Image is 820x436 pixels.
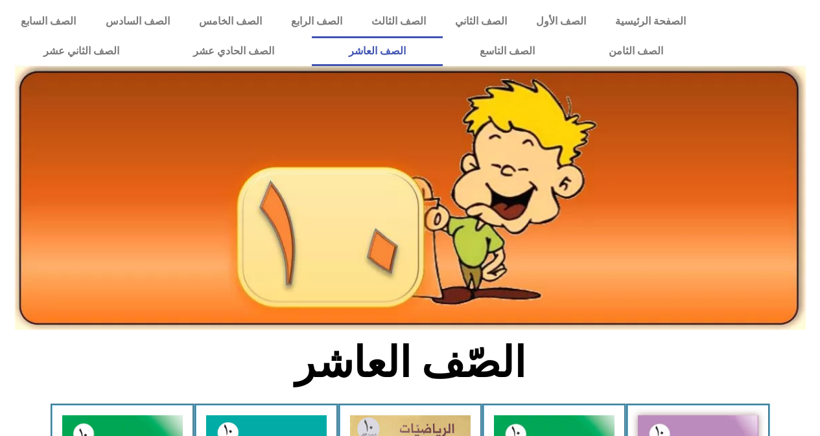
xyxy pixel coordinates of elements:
a: الصفحة الرئيسية [600,6,700,36]
a: الصف الرابع [276,6,357,36]
a: الصف الثامن [572,36,700,66]
a: الصف التاسع [443,36,572,66]
a: الصف العاشر [312,36,443,66]
a: الصف الأول [521,6,600,36]
a: الصف الخامس [184,6,276,36]
a: الصف الثاني [440,6,521,36]
a: الصف السابع [6,6,91,36]
a: الصف الحادي عشر [156,36,311,66]
a: الصف الثاني عشر [6,36,156,66]
a: الصف السادس [91,6,184,36]
h2: الصّف العاشر [196,338,624,388]
a: الصف الثالث [357,6,440,36]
